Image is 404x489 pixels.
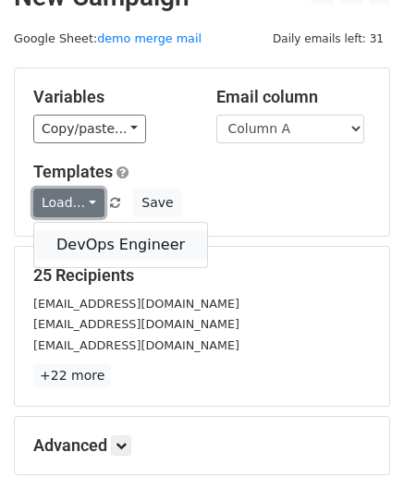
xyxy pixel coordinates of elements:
[34,230,207,260] a: DevOps Engineer
[33,435,371,456] h5: Advanced
[33,87,189,107] h5: Variables
[14,31,202,45] small: Google Sheet:
[33,317,239,331] small: [EMAIL_ADDRESS][DOMAIN_NAME]
[216,87,372,107] h5: Email column
[266,29,390,49] span: Daily emails left: 31
[33,189,104,217] a: Load...
[266,31,390,45] a: Daily emails left: 31
[133,189,181,217] button: Save
[97,31,202,45] a: demo merge mail
[33,297,239,311] small: [EMAIL_ADDRESS][DOMAIN_NAME]
[312,400,404,489] iframe: Chat Widget
[33,338,239,352] small: [EMAIL_ADDRESS][DOMAIN_NAME]
[33,115,146,143] a: Copy/paste...
[33,265,371,286] h5: 25 Recipients
[33,162,113,181] a: Templates
[33,364,111,387] a: +22 more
